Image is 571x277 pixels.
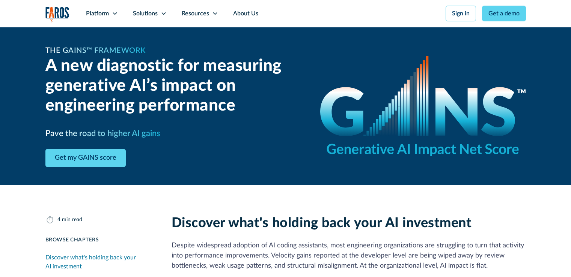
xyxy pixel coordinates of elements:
[133,9,158,18] div: Solutions
[57,216,60,224] div: 4
[45,56,302,115] h2: A new diagnostic for measuring generative AI’s impact on engineering performance
[172,215,526,231] h2: Discover what's holding back your AI investment
[86,9,109,18] div: Platform
[45,236,154,244] div: Browse Chapters
[172,241,526,271] p: Despite widespread adoption of AI coding assistants, most engineering organizations are strugglin...
[45,149,126,167] a: Get my GAINS score
[182,9,209,18] div: Resources
[446,6,476,21] a: Sign in
[45,253,154,271] div: Discover what's holding back your AI investment
[482,6,526,21] a: Get a demo
[45,250,154,274] a: Discover what's holding back your AI investment
[45,45,146,56] h1: The GAINS™ Framework
[45,7,69,22] img: Logo of the analytics and reporting company Faros.
[45,7,69,22] a: home
[62,216,82,224] div: min read
[320,56,526,156] img: GAINS - the Generative AI Impact Net Score logo
[45,127,160,140] h3: Pave the road to higher AI gains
